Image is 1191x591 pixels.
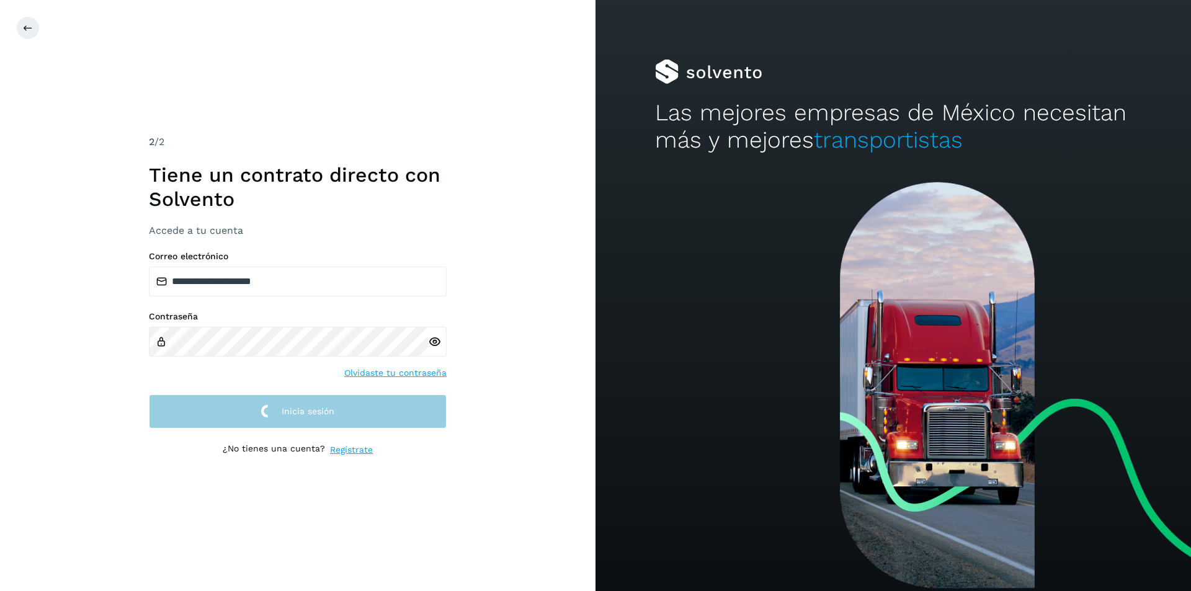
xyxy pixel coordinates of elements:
button: Inicia sesión [149,394,447,429]
label: Contraseña [149,311,447,322]
span: transportistas [814,127,963,153]
a: Olvidaste tu contraseña [344,367,447,380]
h3: Accede a tu cuenta [149,224,447,236]
a: Regístrate [330,443,373,456]
div: /2 [149,135,447,149]
p: ¿No tienes una cuenta? [223,443,325,456]
span: Inicia sesión [282,407,334,415]
label: Correo electrónico [149,251,447,262]
span: 2 [149,136,154,148]
h2: Las mejores empresas de México necesitan más y mejores [655,99,1131,154]
h1: Tiene un contrato directo con Solvento [149,163,447,211]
